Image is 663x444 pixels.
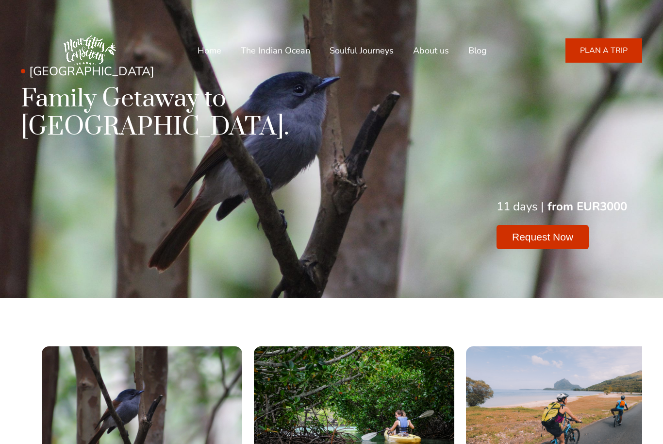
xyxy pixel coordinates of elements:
[330,39,394,62] a: Soulful Journeys
[565,38,642,63] a: PLAN A TRIP
[241,39,310,62] a: The Indian Ocean
[547,199,627,215] div: from EUR3000
[198,39,221,62] a: Home
[497,225,589,249] button: Request Now
[21,85,438,141] h1: Family Getaway to [GEOGRAPHIC_DATA].
[497,199,544,215] div: 11 days |
[468,39,487,62] a: Blog
[413,39,449,62] a: About us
